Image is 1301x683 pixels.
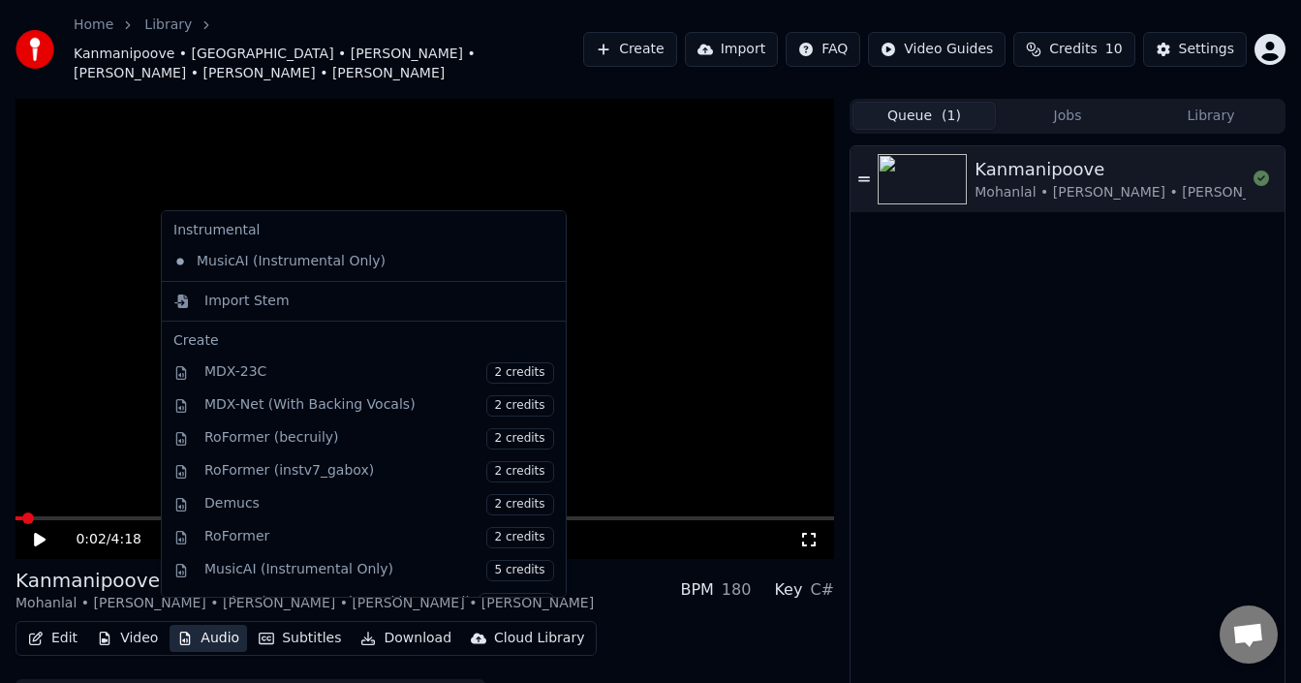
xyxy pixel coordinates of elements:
span: Kanmanipoove • [GEOGRAPHIC_DATA] • [PERSON_NAME] • [PERSON_NAME] • [PERSON_NAME] • [PERSON_NAME] [74,45,583,83]
span: 2 credits [486,362,554,384]
img: youka [15,30,54,69]
button: Import [685,32,778,67]
div: 180 [722,578,752,602]
div: RoFormer [204,527,554,548]
span: 4:18 [111,530,141,549]
span: ( 1 ) [942,107,961,126]
button: Credits10 [1013,32,1134,67]
span: 2 credits [486,494,554,515]
div: RoFormer (instv7_gabox) [204,461,554,482]
div: Cloud Library [494,629,584,648]
span: 5 credits [486,560,554,581]
div: MusicAI (Instrumental Only) [166,246,533,277]
nav: breadcrumb [74,16,583,83]
span: 0:02 [76,530,106,549]
span: 2 credits [486,428,554,450]
a: Home [74,16,113,35]
span: 2 credits [486,395,554,417]
button: Queue [852,102,996,130]
div: C# [810,578,834,602]
span: Credits [1049,40,1097,59]
button: Jobs [996,102,1139,130]
div: Import Stem [204,292,290,311]
button: Library [1139,102,1283,130]
div: Settings [1179,40,1234,59]
div: BPM [680,578,713,602]
button: Download [353,625,459,652]
div: Create [173,331,554,351]
a: Library [144,16,192,35]
div: RoFormer (becruily) [204,428,554,450]
div: Instrumental [166,215,562,246]
span: 2 credits [486,527,554,548]
span: 2 credits [486,461,554,482]
button: Subtitles [251,625,349,652]
button: Video Guides [868,32,1006,67]
button: Edit [20,625,85,652]
div: Mohanlal • [PERSON_NAME] • [PERSON_NAME] • [PERSON_NAME] • [PERSON_NAME] [15,594,594,613]
button: Settings [1143,32,1247,67]
div: MDX-Net (With Backing Vocals) [204,395,554,417]
div: Kanmanipoove [15,567,594,594]
div: MusicAI (Instrumental / Backing / Lead) [204,593,554,614]
button: Audio [170,625,247,652]
button: Video [89,625,166,652]
div: MusicAI (Instrumental Only) [204,560,554,581]
div: Open chat [1220,605,1278,664]
button: Create [583,32,677,67]
div: / [76,530,122,549]
button: FAQ [786,32,860,67]
div: Key [774,578,802,602]
div: MDX-23C [204,362,554,384]
div: Demucs [204,494,554,515]
span: 10 [1105,40,1123,59]
span: 10 credits [479,593,554,614]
